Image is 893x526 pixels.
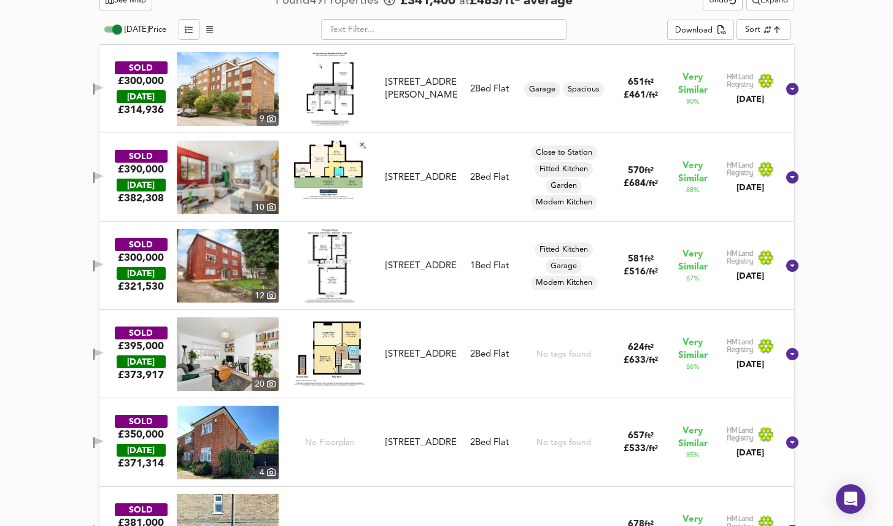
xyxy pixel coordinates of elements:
div: 20 [252,377,279,391]
div: Spacious [563,82,604,97]
div: [DATE] [727,93,775,106]
span: 85 % [686,451,699,460]
div: [STREET_ADDRESS] [385,348,457,361]
div: Garden [546,179,582,193]
div: No tags found [536,349,591,360]
div: £300,000 [118,74,164,88]
div: split button [667,20,734,41]
span: ft² [644,344,654,352]
div: 2 Bed Flat [470,171,509,184]
img: Floorplan [293,317,366,387]
div: 10 [252,201,279,214]
div: £395,000 [118,339,164,353]
span: £ 533 [624,444,658,454]
span: £ 371,314 [118,457,164,470]
span: Close to Station [531,147,597,158]
div: Fitted Kitchen [535,242,593,257]
div: Sort [736,19,790,40]
div: Close to Station [531,145,597,160]
span: / ft² [646,445,658,453]
a: property thumbnail 20 [177,317,279,391]
span: Very Similar [678,71,708,97]
a: property thumbnail 9 [177,52,279,126]
span: Very Similar [678,160,708,185]
span: 651 [628,78,644,87]
div: 12 Barnes Court, Durham Avenue, IG8 7NJ [381,76,462,102]
span: Very Similar [678,248,708,274]
div: Modern Kitchen [531,195,597,210]
span: £ 633 [624,356,658,365]
span: ft² [644,432,654,440]
span: Garage [524,84,560,95]
a: property thumbnail 10 [177,141,279,214]
div: 2 Bed Flat [470,436,509,449]
span: 90 % [686,97,699,107]
span: / ft² [646,91,658,99]
div: SOLD£390,000 [DATE]£382,308property thumbnail 10 Floorplan[STREET_ADDRESS]2Bed FlatClose to Stati... [99,133,794,222]
div: £350,000 [118,428,164,441]
span: Modern Kitchen [531,277,597,288]
div: SOLD [115,61,168,74]
div: [DATE] [727,447,775,459]
span: Garage [546,261,582,272]
span: ft² [644,79,654,87]
span: / ft² [646,180,658,188]
img: property thumbnail [177,229,279,303]
span: 88 % [686,185,699,195]
span: / ft² [646,268,658,276]
input: Text Filter... [321,19,566,40]
span: 624 [628,343,644,352]
span: 657 [628,431,644,441]
span: £ 684 [624,179,658,188]
div: [DATE] [117,444,166,457]
span: Modern Kitchen [531,197,597,208]
div: £300,000 [118,251,164,265]
img: Land Registry [727,250,775,266]
div: No tags found [536,437,591,449]
div: SOLD£300,000 [DATE]£314,936property thumbnail 9 Floorplan[STREET_ADDRESS][PERSON_NAME]2Bed FlatGa... [99,45,794,133]
span: 570 [628,166,644,176]
span: Fitted Kitchen [535,244,593,255]
div: Garage [524,82,560,97]
span: £ 516 [624,268,658,277]
div: 4 [257,466,279,479]
span: 581 [628,255,644,264]
span: £ 373,917 [118,368,164,382]
div: 26 St Anthonys Avenue, IG8 7EW [381,348,462,361]
span: £ 382,308 [118,191,164,205]
img: Floorplan [304,229,357,303]
div: 2 Bed Flat [470,348,509,361]
div: SOLD£395,000 [DATE]£373,917property thumbnail 20 Floorplan[STREET_ADDRESS]2Bed FlatNo tags found6... [99,310,794,398]
div: [DATE] [727,270,775,282]
svg: Show Details [785,435,800,450]
span: ft² [644,255,654,263]
svg: Show Details [785,82,800,96]
span: 86 % [686,362,699,372]
div: Sort [745,24,760,36]
div: 2 Bed Flat [470,83,509,96]
a: property thumbnail 4 [177,406,279,479]
span: 87 % [686,274,699,284]
svg: Show Details [785,347,800,362]
span: £ 321,530 [118,280,164,293]
img: property thumbnail [177,141,279,214]
div: 12 [252,289,279,303]
img: Land Registry [727,73,775,89]
img: Land Registry [727,338,775,354]
div: [STREET_ADDRESS] [385,171,457,184]
span: Garden [546,180,582,191]
span: £ 314,936 [118,103,164,117]
svg: Show Details [785,258,800,273]
div: SOLD [115,415,168,428]
img: Land Registry [727,161,775,177]
img: Land Registry [727,427,775,443]
div: [DATE] [117,267,166,280]
div: [DATE] [117,355,166,368]
div: [STREET_ADDRESS] [385,260,457,273]
div: SOLD [115,503,168,516]
div: 1 Bed Flat [470,260,509,273]
img: property thumbnail [177,52,279,126]
div: Fitted Kitchen [535,162,593,177]
div: [DATE] [117,179,166,191]
div: SOLD [115,327,168,339]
